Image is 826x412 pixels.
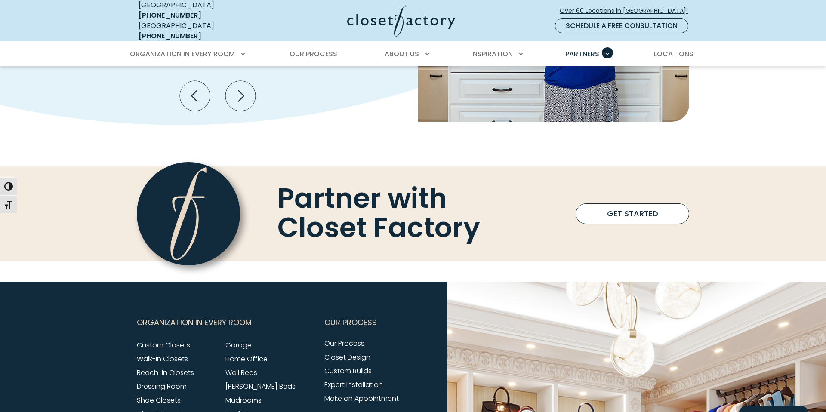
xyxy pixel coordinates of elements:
[324,338,364,348] a: Our Process
[225,395,262,405] a: Mudrooms
[176,77,213,114] button: Previous slide
[130,49,235,59] span: Organization in Every Room
[225,368,257,378] a: Wall Beds
[654,49,693,59] span: Locations
[385,49,419,59] span: About Us
[290,49,337,59] span: Our Process
[225,340,252,350] a: Garage
[137,340,190,350] a: Custom Closets
[324,380,383,390] a: Expert Installation
[324,394,399,403] a: Make an Appointment
[225,354,268,364] a: Home Office
[137,312,314,333] button: Footer Subnav Button - Organization in Every Room
[560,6,695,15] span: Over 60 Locations in [GEOGRAPHIC_DATA]!
[137,312,252,333] span: Organization in Every Room
[565,49,599,59] span: Partners
[137,354,188,364] a: Walk-In Closets
[555,18,688,33] a: Schedule a Free Consultation
[347,5,455,37] img: Closet Factory Logo
[137,381,187,391] a: Dressing Room
[225,381,296,391] a: [PERSON_NAME] Beds
[277,178,447,218] span: Partner with
[124,42,702,66] nav: Primary Menu
[139,10,201,20] a: [PHONE_NUMBER]
[324,312,377,333] span: Our Process
[277,208,480,247] span: Closet Factory
[324,312,408,333] button: Footer Subnav Button - Our Process
[471,49,513,59] span: Inspiration
[576,203,689,224] a: Get Started
[139,21,263,41] div: [GEOGRAPHIC_DATA]
[139,31,201,41] a: [PHONE_NUMBER]
[559,3,695,18] a: Over 60 Locations in [GEOGRAPHIC_DATA]!
[137,395,181,405] a: Shoe Closets
[324,352,370,362] a: Closet Design
[222,77,259,114] button: Next slide
[324,366,372,376] a: Custom Builds
[137,368,194,378] a: Reach-In Closets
